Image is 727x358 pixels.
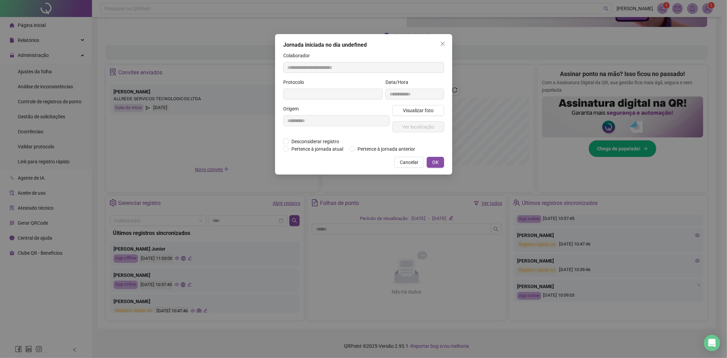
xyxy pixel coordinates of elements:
span: Desconsiderar registro [289,138,342,145]
div: Jornada iniciada no dia undefined [283,41,444,49]
label: Origem [283,105,303,113]
span: Pertence à jornada atual [289,145,346,153]
span: OK [432,159,439,166]
label: Protocolo [283,78,308,86]
label: Data/Hora [385,78,413,86]
button: Cancelar [394,157,424,168]
button: OK [427,157,444,168]
span: Cancelar [400,159,419,166]
span: close [440,41,445,46]
button: Visualizar foto [392,105,444,116]
label: Colaborador [283,52,314,59]
button: Ver localização [392,121,444,132]
span: Pertence à jornada anterior [355,145,418,153]
div: Open Intercom Messenger [704,335,720,351]
span: Visualizar foto [403,107,433,114]
button: Close [437,38,448,49]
